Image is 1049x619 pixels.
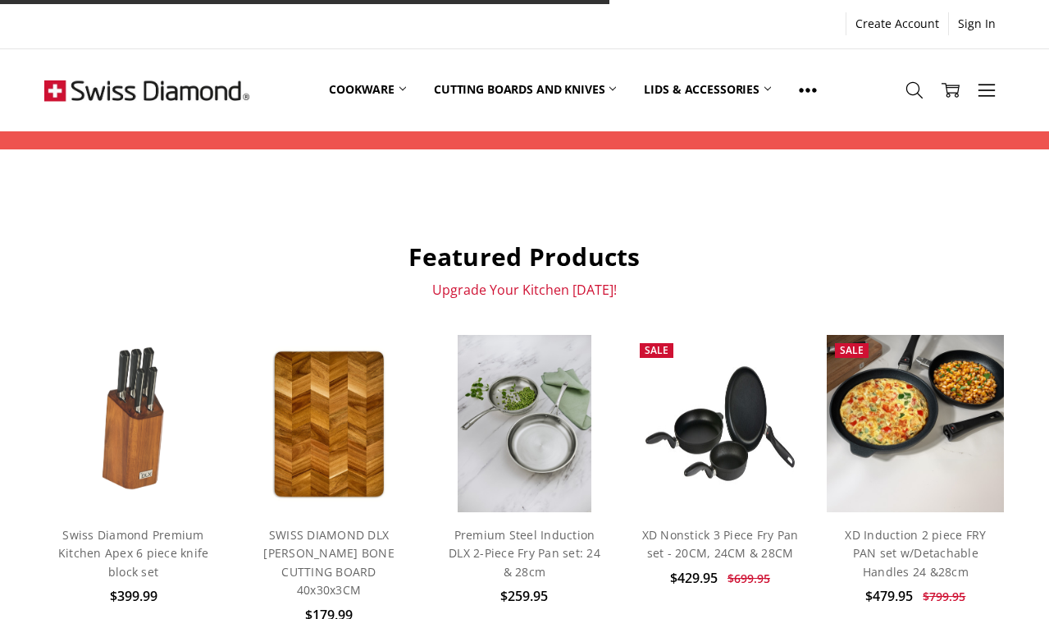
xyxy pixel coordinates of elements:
h2: Featured Products [44,241,1004,273]
span: $479.95 [865,587,913,605]
a: SWISS DIAMOND DLX [PERSON_NAME] BONE CUTTING BOARD 40x30x3CM [263,527,395,598]
a: SWISS DIAMOND DLX HERRING BONE CUTTING BOARD 40x30x3CM [240,335,417,512]
span: $259.95 [500,587,548,605]
a: Premium steel DLX 2pc fry pan set (28 and 24cm) life style shot [436,335,613,512]
img: XD Nonstick 3 Piece Fry Pan set - 20CM, 24CM & 28CM [632,335,809,512]
span: Sale [645,343,668,357]
span: $399.99 [110,587,157,605]
img: Premium steel DLX 2pc fry pan set (28 and 24cm) life style shot [458,335,591,512]
img: Free Shipping On Every Order [44,49,249,131]
span: $699.95 [727,571,770,586]
a: Lids & Accessories [630,53,784,126]
span: Sale [840,343,864,357]
a: Show All [785,53,831,127]
a: XD Nonstick 3 Piece Fry Pan set - 20CM, 24CM & 28CM [642,527,799,561]
p: Upgrade Your Kitchen [DATE]! [44,282,1004,298]
span: $429.95 [670,569,718,587]
a: Cookware [315,53,420,126]
a: XD Induction 2 piece FRY PAN set w/Detachable Handles 24 &28cm [845,527,986,580]
a: Swiss Diamond Apex 6 piece knife block set [44,335,221,512]
img: Swiss Diamond Apex 6 piece knife block set [81,335,185,512]
img: SWISS DIAMOND DLX HERRING BONE CUTTING BOARD 40x30x3CM [257,335,401,512]
img: XD Induction 2 piece FRY PAN set w/Detachable Handles 24 &28cm [827,335,1004,512]
span: $799.95 [923,589,965,604]
a: Swiss Diamond Premium Kitchen Apex 6 piece knife block set [58,527,209,580]
a: Create Account [846,12,948,35]
a: Sign In [949,12,1005,35]
a: Premium Steel Induction DLX 2-Piece Fry Pan set: 24 & 28cm [449,527,600,580]
a: Cutting boards and knives [420,53,631,126]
